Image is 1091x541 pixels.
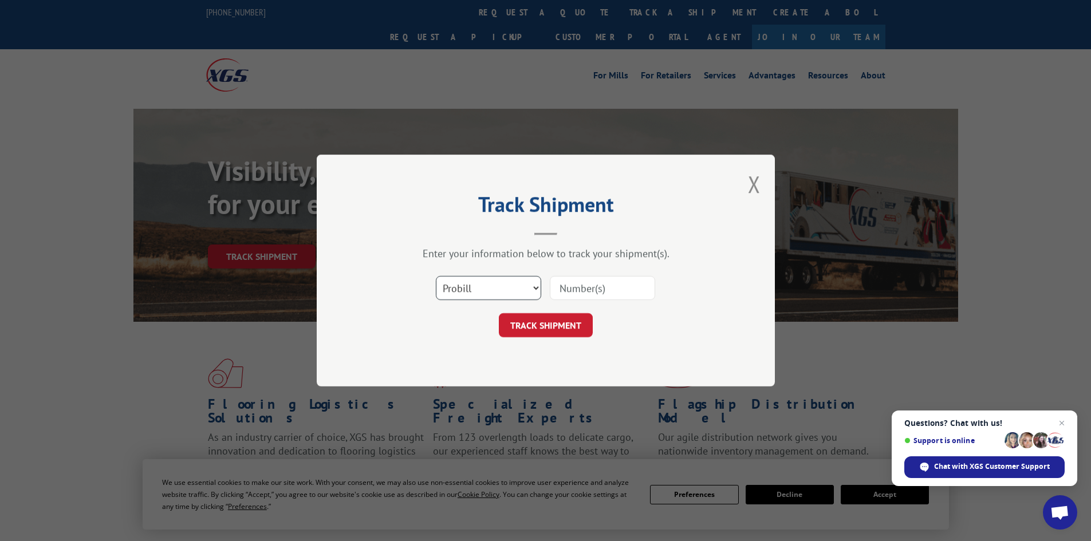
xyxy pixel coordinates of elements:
[904,456,1065,478] div: Chat with XGS Customer Support
[1055,416,1069,430] span: Close chat
[934,461,1050,472] span: Chat with XGS Customer Support
[748,169,761,199] button: Close modal
[904,418,1065,428] span: Questions? Chat with us!
[374,196,718,218] h2: Track Shipment
[550,276,655,300] input: Number(s)
[499,313,593,337] button: TRACK SHIPMENT
[374,247,718,260] div: Enter your information below to track your shipment(s).
[904,436,1001,445] span: Support is online
[1043,495,1077,530] div: Open chat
